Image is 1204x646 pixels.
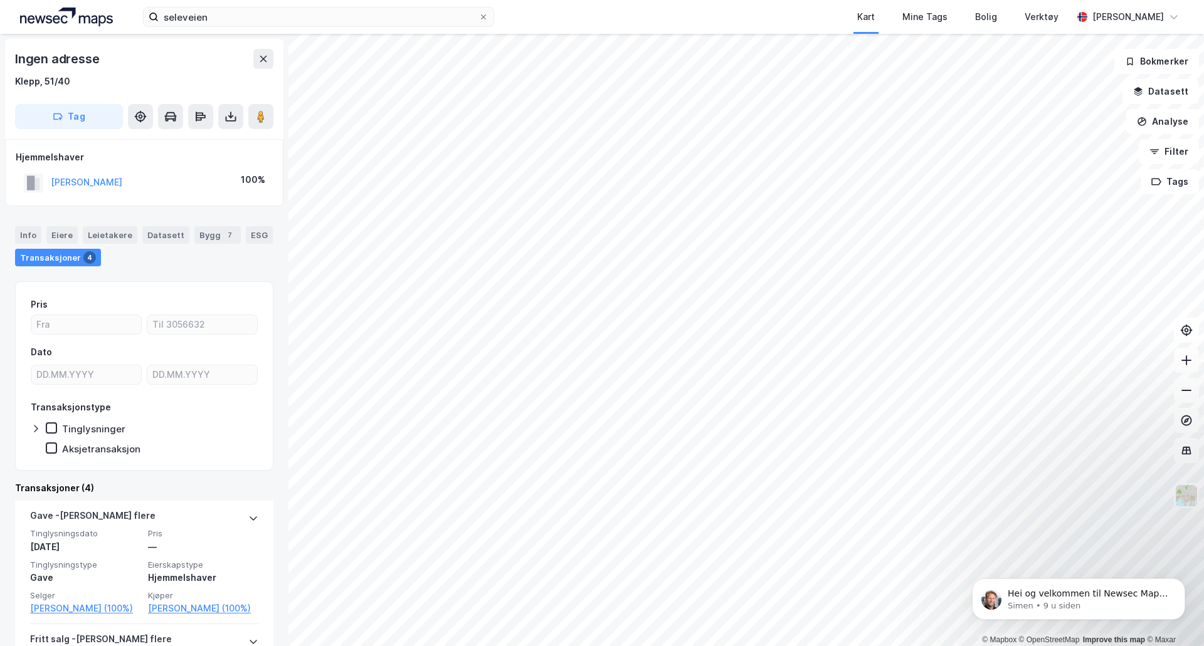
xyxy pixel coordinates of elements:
[30,539,140,555] div: [DATE]
[194,226,241,244] div: Bygg
[46,226,78,244] div: Eiere
[1083,635,1145,644] a: Improve this map
[142,226,189,244] div: Datasett
[1141,169,1199,194] button: Tags
[1114,49,1199,74] button: Bokmerker
[30,508,156,528] div: Gave - [PERSON_NAME] flere
[148,601,258,616] a: [PERSON_NAME] (100%)
[1139,139,1199,164] button: Filter
[15,74,70,89] div: Klepp, 51/40
[148,590,258,601] span: Kjøper
[148,560,258,570] span: Eierskapstype
[31,297,48,312] div: Pris
[982,635,1017,644] a: Mapbox
[30,528,140,539] span: Tinglysningsdato
[147,365,257,384] input: DD.MM.YYYY
[223,229,236,241] div: 7
[1175,484,1198,508] img: Z
[148,570,258,585] div: Hjemmelshaver
[31,345,52,360] div: Dato
[31,315,141,334] input: Fra
[953,552,1204,640] iframe: Intercom notifications melding
[30,570,140,585] div: Gave
[1126,109,1199,134] button: Analyse
[30,590,140,601] span: Selger
[62,423,125,435] div: Tinglysninger
[16,150,273,165] div: Hjemmelshaver
[1092,9,1164,24] div: [PERSON_NAME]
[31,400,111,415] div: Transaksjonstype
[1019,635,1080,644] a: OpenStreetMap
[15,226,41,244] div: Info
[159,8,478,26] input: Søk på adresse, matrikkel, gårdeiere, leietakere eller personer
[1025,9,1059,24] div: Verktøy
[857,9,875,24] div: Kart
[148,539,258,555] div: —
[15,249,101,266] div: Transaksjoner
[246,226,273,244] div: ESG
[15,481,273,496] div: Transaksjoner (4)
[148,528,258,539] span: Pris
[902,9,948,24] div: Mine Tags
[15,49,102,69] div: Ingen adresse
[62,443,140,455] div: Aksjetransaksjon
[30,560,140,570] span: Tinglysningstype
[30,601,140,616] a: [PERSON_NAME] (100%)
[15,104,123,129] button: Tag
[147,315,257,334] input: Til 3056632
[241,172,265,187] div: 100%
[20,8,113,26] img: logo.a4113a55bc3d86da70a041830d287a7e.svg
[31,365,141,384] input: DD.MM.YYYY
[975,9,997,24] div: Bolig
[83,251,96,264] div: 4
[83,226,137,244] div: Leietakere
[1122,79,1199,104] button: Datasett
